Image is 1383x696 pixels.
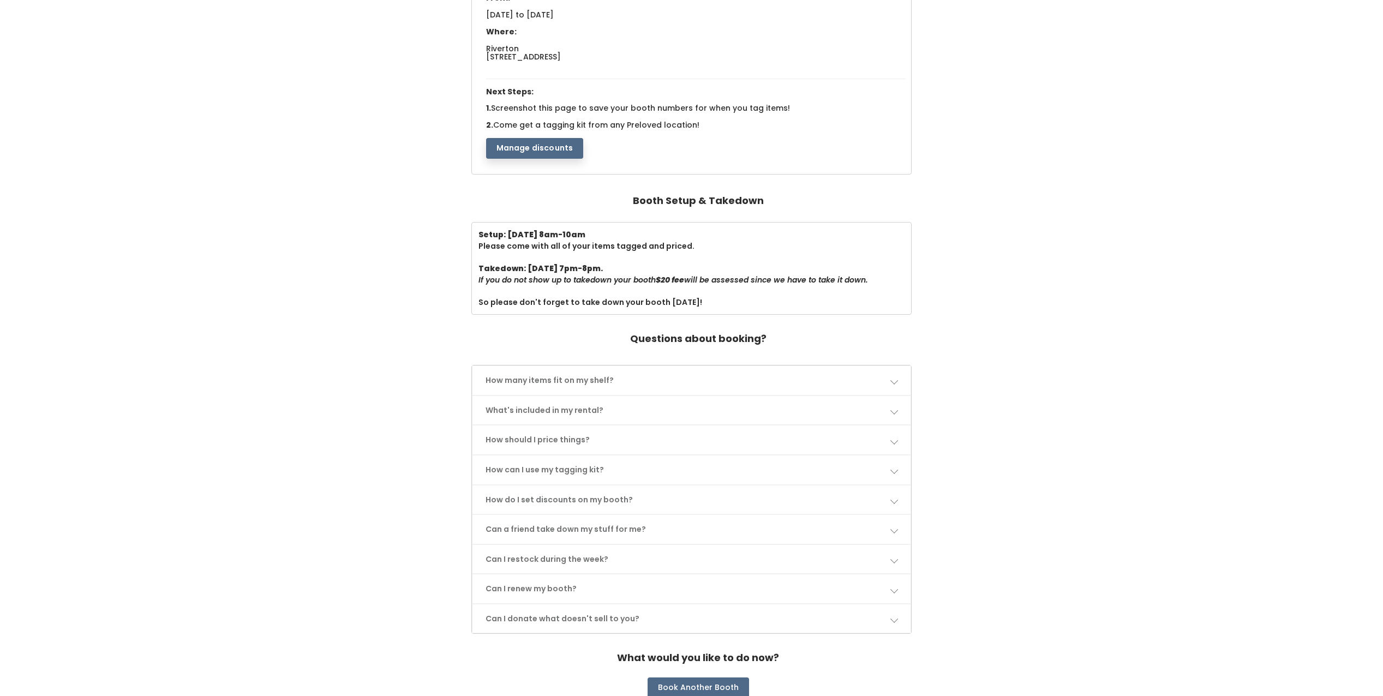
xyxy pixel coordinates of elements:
h4: Booth Setup & Takedown [633,190,764,212]
a: How can I use my tagging kit? [472,455,911,484]
h4: What would you like to do now? [617,647,779,669]
a: Can I renew my booth? [472,574,911,603]
a: Can I restock during the week? [472,545,911,574]
a: Can a friend take down my stuff for me? [472,515,911,544]
div: Please come with all of your items tagged and priced. So please don't forget to take down your bo... [478,229,868,308]
a: Can I donate what doesn't sell to you? [472,604,911,633]
span: Where: [486,26,517,37]
span: [DATE] to [DATE] [486,9,554,20]
a: How should I price things? [472,425,911,454]
a: What's included in my rental? [472,396,911,425]
i: If you do not show up to takedown your booth will be assessed since we have to take it down. [478,274,868,285]
span: Screenshot this page to save your booth numbers for when you tag items! [491,103,790,113]
button: Manage discounts [486,138,584,159]
b: Setup: [DATE] 8am-10am [478,229,585,240]
b: $20 fee [656,274,684,285]
b: Takedown: [DATE] 7pm-8pm. [478,263,603,274]
span: Riverton [STREET_ADDRESS] [486,43,561,62]
h4: Questions about booking? [630,328,767,350]
a: How do I set discounts on my booth? [472,485,911,514]
span: Come get a tagging kit from any Preloved location! [493,119,699,130]
span: Next Steps: [486,86,534,97]
a: Manage discounts [486,142,584,153]
a: How many items fit on my shelf? [472,366,911,395]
